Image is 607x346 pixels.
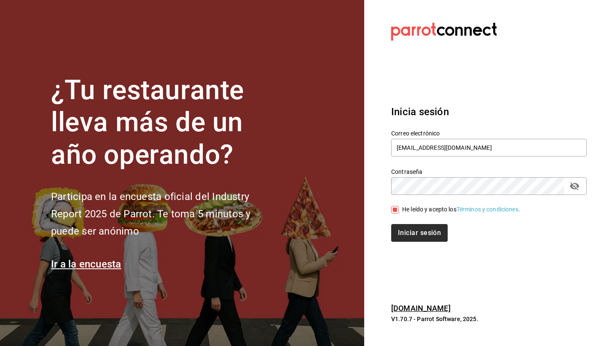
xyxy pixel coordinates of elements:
h2: Participa en la encuesta oficial del Industry Report 2025 de Parrot. Te toma 5 minutos y puede se... [51,188,279,240]
label: Contraseña [391,168,587,174]
p: V1.70.7 - Parrot Software, 2025. [391,315,587,323]
a: Ir a la encuesta [51,258,121,270]
a: Términos y condiciones. [457,206,520,213]
a: [DOMAIN_NAME] [391,304,451,313]
button: Iniciar sesión [391,224,448,242]
h1: ¿Tu restaurante lleva más de un año operando? [51,74,279,171]
label: Correo electrónico [391,130,587,136]
button: passwordField [567,179,582,193]
input: Ingresa tu correo electrónico [391,139,587,157]
div: He leído y acepto los [402,205,520,214]
h3: Inicia sesión [391,104,587,119]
